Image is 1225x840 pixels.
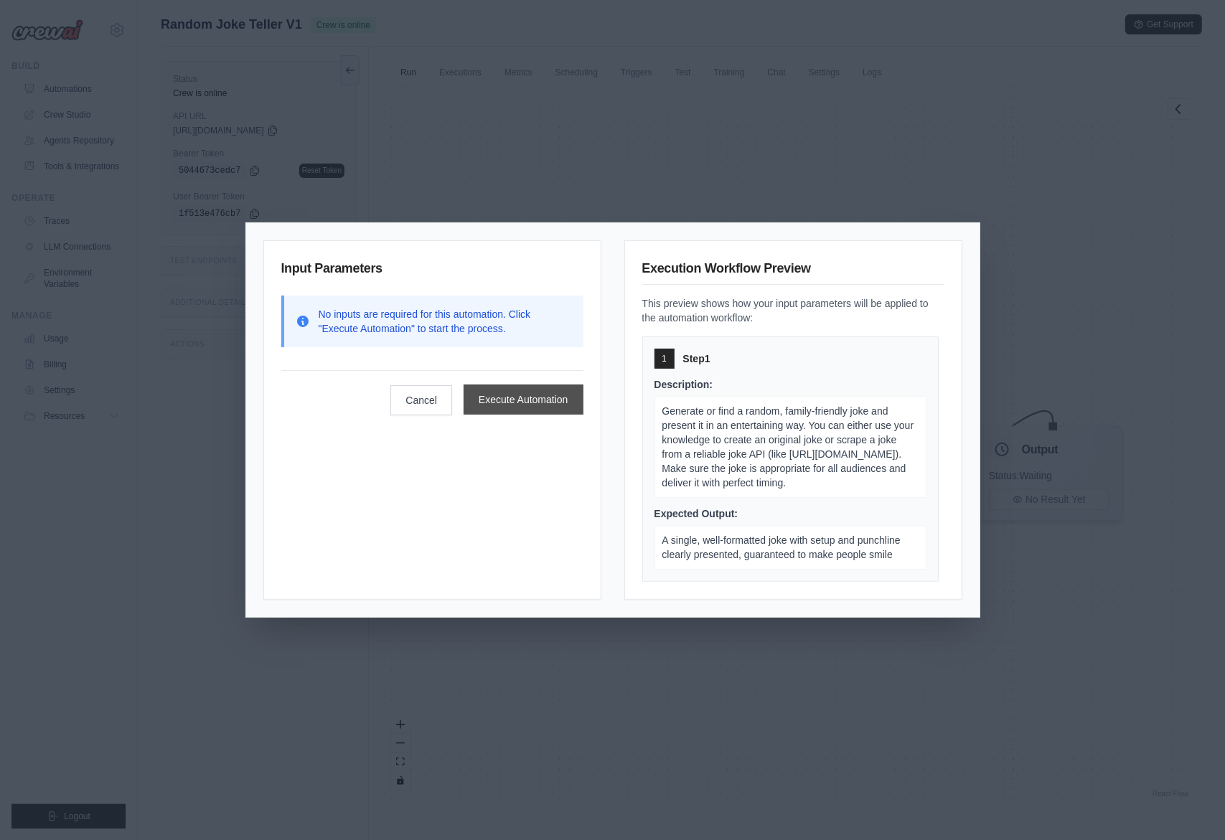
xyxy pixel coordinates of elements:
[662,405,914,489] span: Generate or find a random, family-friendly joke and present it in an entertaining way. You can ei...
[642,258,944,285] h3: Execution Workflow Preview
[319,307,572,336] p: No inputs are required for this automation. Click "Execute Automation" to start the process.
[662,534,901,560] span: A single, well-formatted joke with setup and punchline clearly presented, guaranteed to make peop...
[654,508,738,519] span: Expected Output:
[464,384,583,415] button: Execute Automation
[654,379,713,390] span: Description:
[390,385,452,415] button: Cancel
[683,351,710,366] span: Step 1
[642,296,944,325] p: This preview shows how your input parameters will be applied to the automation workflow:
[662,353,667,364] span: 1
[281,258,583,284] h3: Input Parameters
